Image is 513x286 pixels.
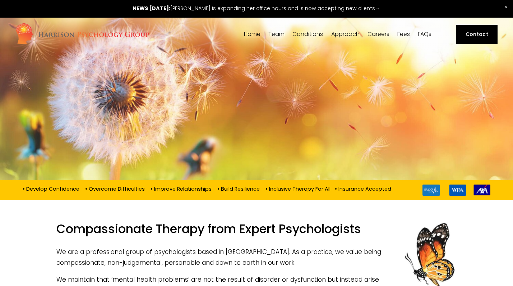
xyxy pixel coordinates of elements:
a: Fees [397,31,410,38]
span: Approach [331,31,360,37]
a: folder dropdown [331,31,360,38]
a: Careers [368,31,389,38]
a: FAQs [418,31,431,38]
p: • Develop Confidence • Overcome Difficulties • Improve Relationships • Build Resilience • Inclusi... [23,185,391,192]
a: Home [244,31,260,38]
h1: Compassionate Therapy from Expert Psychologists [56,222,457,241]
a: folder dropdown [268,31,285,38]
img: Harrison Psychology Group [15,23,149,46]
p: We are a professional group of psychologists based in [GEOGRAPHIC_DATA]. As a practice, we value ... [56,246,457,268]
span: Conditions [292,31,323,37]
a: Contact [456,25,498,44]
a: folder dropdown [292,31,323,38]
span: Team [268,31,285,37]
